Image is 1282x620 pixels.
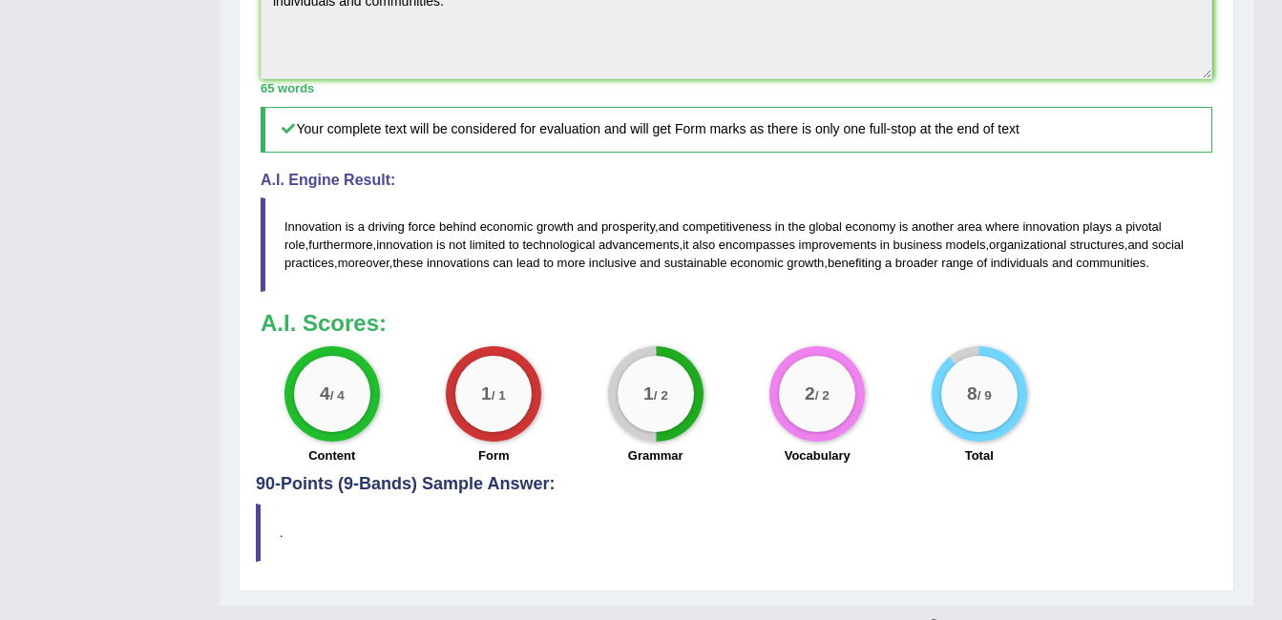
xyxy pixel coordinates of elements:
[893,238,942,252] span: business
[284,238,305,252] span: role
[628,446,683,465] label: Grammar
[557,256,586,270] span: more
[338,256,389,270] span: moreover
[912,219,954,234] span: another
[1082,219,1111,234] span: plays
[885,256,892,270] span: a
[516,256,540,270] span: lead
[846,219,896,234] span: economy
[261,310,387,336] b: A.I. Scores:
[492,388,506,403] small: / 1
[785,446,851,465] label: Vocabulary
[1127,238,1148,252] span: and
[408,219,435,234] span: force
[330,388,345,403] small: / 4
[664,256,727,270] span: sustainable
[946,238,986,252] span: models
[376,238,432,252] span: innovation
[368,219,405,234] span: driving
[320,383,330,404] big: 4
[967,383,977,404] big: 8
[965,446,994,465] label: Total
[256,504,1217,562] blockquote: .
[470,238,506,252] span: limited
[427,256,490,270] span: innovations
[480,219,534,234] span: economic
[989,238,1066,252] span: organizational
[436,238,445,252] span: is
[1115,219,1122,234] span: a
[880,238,890,252] span: in
[640,256,661,270] span: and
[1052,256,1073,270] span: and
[578,219,599,234] span: and
[261,172,1212,189] h4: A.I. Engine Result:
[493,256,513,270] span: can
[985,219,1019,234] span: where
[308,238,372,252] span: furthermore
[805,383,815,404] big: 2
[683,219,771,234] span: competitiveness
[1076,256,1145,270] span: communities
[719,238,795,252] span: encompasses
[787,256,824,270] span: growth
[284,256,334,270] span: practices
[799,238,877,252] span: improvements
[261,79,1212,97] div: 65 words
[536,219,574,234] span: growth
[957,219,982,234] span: area
[775,219,785,234] span: in
[308,446,355,465] label: Content
[449,238,466,252] span: not
[899,219,908,234] span: is
[941,256,973,270] span: range
[977,256,987,270] span: of
[654,388,668,403] small: / 2
[692,238,715,252] span: also
[643,383,654,404] big: 1
[1125,219,1162,234] span: pivotal
[284,219,342,234] span: Innovation
[261,197,1212,292] blockquote: , , , , , , , , , .
[730,256,784,270] span: economic
[392,256,423,270] span: these
[261,107,1212,152] h5: Your complete text will be considered for evaluation and will get Form marks as there is only one...
[991,256,1049,270] span: individuals
[346,219,354,234] span: is
[683,238,689,252] span: it
[509,238,519,252] span: to
[659,219,680,234] span: and
[478,446,510,465] label: Form
[358,219,365,234] span: a
[809,219,842,234] span: global
[828,256,881,270] span: benefiting
[522,238,595,252] span: technological
[815,388,830,403] small: / 2
[1022,219,1079,234] span: innovation
[1152,238,1184,252] span: social
[895,256,938,270] span: broader
[543,256,554,270] span: to
[481,383,492,404] big: 1
[788,219,806,234] span: the
[601,219,655,234] span: prosperity
[589,256,637,270] span: inclusive
[977,388,992,403] small: / 9
[439,219,476,234] span: behind
[599,238,680,252] span: advancements
[1070,238,1124,252] span: structures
